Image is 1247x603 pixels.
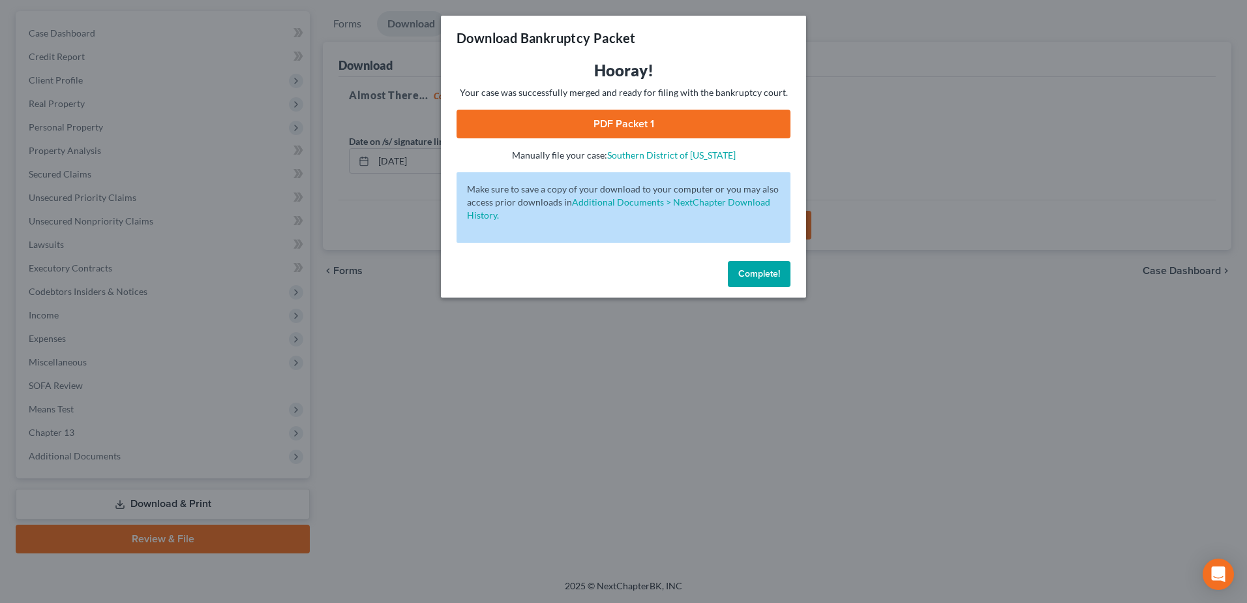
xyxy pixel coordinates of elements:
h3: Hooray! [457,60,790,81]
p: Make sure to save a copy of your download to your computer or you may also access prior downloads in [467,183,780,222]
span: Complete! [738,268,780,279]
p: Your case was successfully merged and ready for filing with the bankruptcy court. [457,86,790,99]
a: PDF Packet 1 [457,110,790,138]
h3: Download Bankruptcy Packet [457,29,635,47]
p: Manually file your case: [457,149,790,162]
button: Complete! [728,261,790,287]
a: Additional Documents > NextChapter Download History. [467,196,770,221]
a: Southern District of [US_STATE] [607,149,736,161]
div: Open Intercom Messenger [1203,559,1234,590]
